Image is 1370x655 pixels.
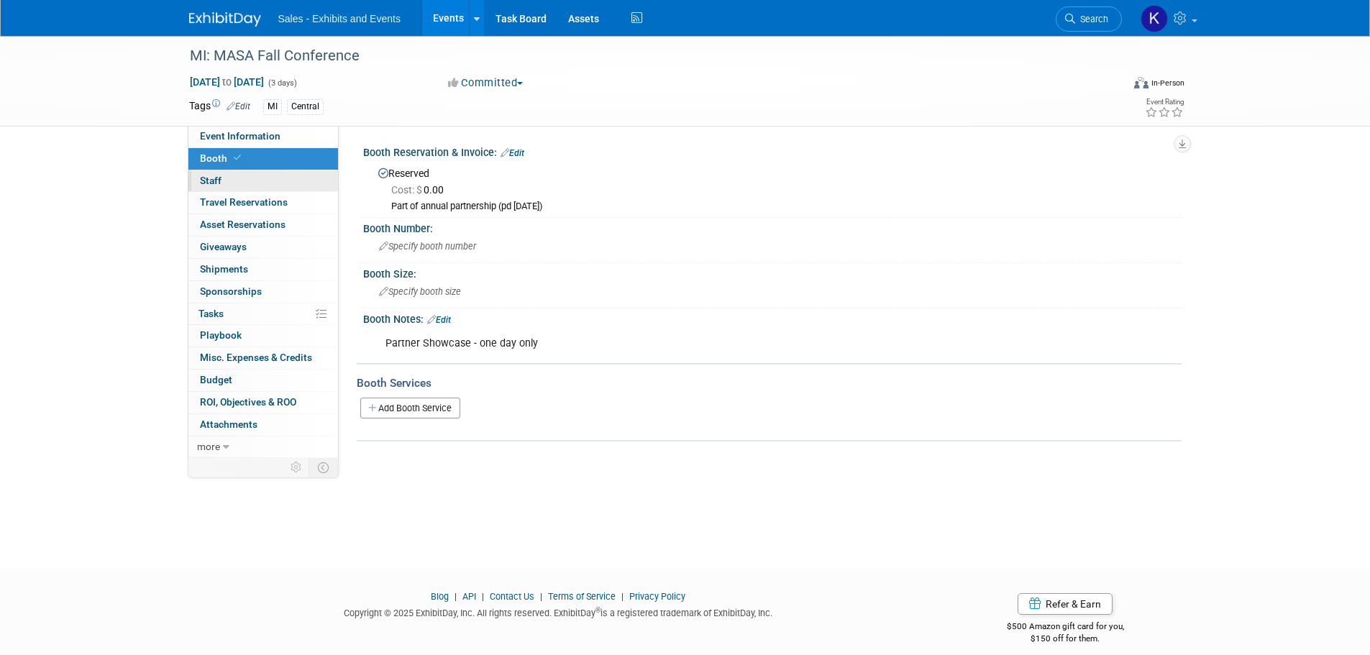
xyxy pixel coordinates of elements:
[391,184,449,196] span: 0.00
[200,374,232,385] span: Budget
[363,263,1182,281] div: Booth Size:
[1018,593,1113,615] a: Refer & Earn
[200,219,286,230] span: Asset Reservations
[1037,75,1185,96] div: Event Format
[188,214,338,236] a: Asset Reservations
[284,458,309,477] td: Personalize Event Tab Strip
[200,175,222,186] span: Staff
[618,591,627,602] span: |
[443,75,529,91] button: Committed
[391,184,424,196] span: Cost: $
[198,308,224,319] span: Tasks
[188,126,338,147] a: Event Information
[360,398,460,418] a: Add Booth Service
[287,99,324,114] div: Central
[189,99,250,115] td: Tags
[188,392,338,413] a: ROI, Objectives & ROO
[363,308,1182,327] div: Booth Notes:
[427,315,451,325] a: Edit
[188,237,338,258] a: Giveaways
[595,606,600,614] sup: ®
[189,603,928,620] div: Copyright © 2025 ExhibitDay, Inc. All rights reserved. ExhibitDay is a registered trademark of Ex...
[188,170,338,192] a: Staff
[949,611,1182,644] div: $500 Amazon gift card for you,
[451,591,460,602] span: |
[431,591,449,602] a: Blog
[200,418,257,430] span: Attachments
[188,370,338,391] a: Budget
[949,633,1182,645] div: $150 off for them.
[1075,14,1108,24] span: Search
[220,76,234,88] span: to
[188,259,338,280] a: Shipments
[200,263,248,275] span: Shipments
[536,591,546,602] span: |
[197,441,220,452] span: more
[1151,78,1184,88] div: In-Person
[309,458,338,477] td: Toggle Event Tabs
[501,148,524,158] a: Edit
[200,396,296,408] span: ROI, Objectives & ROO
[200,196,288,208] span: Travel Reservations
[1056,6,1122,32] a: Search
[629,591,685,602] a: Privacy Policy
[263,99,282,114] div: MI
[188,281,338,303] a: Sponsorships
[188,325,338,347] a: Playbook
[200,130,280,142] span: Event Information
[548,591,616,602] a: Terms of Service
[200,329,242,341] span: Playbook
[391,201,1171,213] div: Part of annual partnership (pd [DATE])
[267,78,297,88] span: (3 days)
[188,414,338,436] a: Attachments
[185,43,1100,69] div: MI: MASA Fall Conference
[363,142,1182,160] div: Booth Reservation & Invoice:
[234,154,241,162] i: Booth reservation complete
[490,591,534,602] a: Contact Us
[188,148,338,170] a: Booth
[188,303,338,325] a: Tasks
[200,152,244,164] span: Booth
[188,436,338,458] a: more
[379,286,461,297] span: Specify booth size
[200,285,262,297] span: Sponsorships
[363,218,1182,236] div: Booth Number:
[1134,77,1148,88] img: Format-Inperson.png
[375,329,1023,358] div: Partner Showcase - one day only
[200,352,312,363] span: Misc. Expenses & Credits
[189,75,265,88] span: [DATE] [DATE]
[278,13,401,24] span: Sales - Exhibits and Events
[188,192,338,214] a: Travel Reservations
[379,241,476,252] span: Specify booth number
[478,591,488,602] span: |
[227,101,250,111] a: Edit
[357,375,1182,391] div: Booth Services
[374,162,1171,213] div: Reserved
[200,241,247,252] span: Giveaways
[189,12,261,27] img: ExhibitDay
[1141,5,1168,32] img: Kara Haven
[462,591,476,602] a: API
[1145,99,1184,106] div: Event Rating
[188,347,338,369] a: Misc. Expenses & Credits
